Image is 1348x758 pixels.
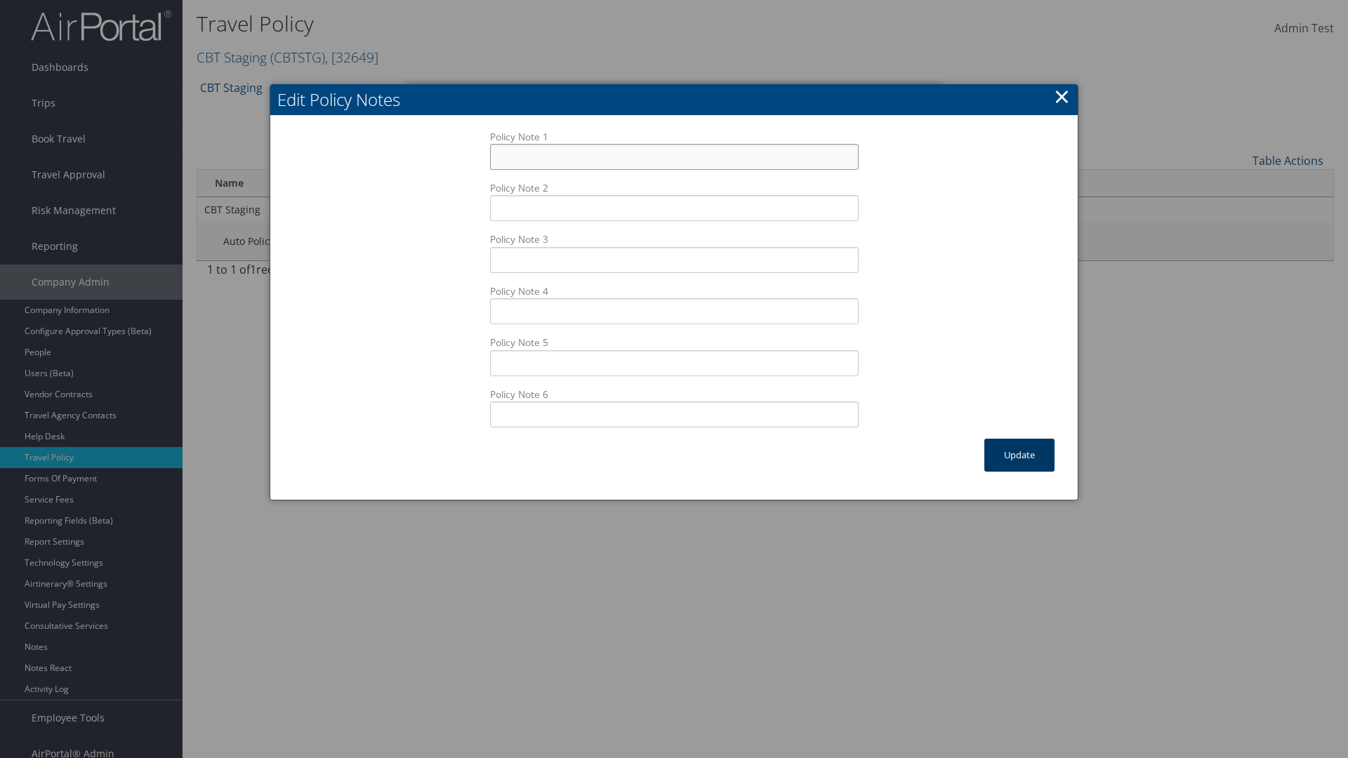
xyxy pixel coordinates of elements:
[490,401,859,427] input: Policy Note 6
[490,144,859,170] input: Policy Note 1
[490,130,859,170] label: Policy Note 1
[984,439,1055,472] button: Update
[490,284,859,324] label: Policy Note 4
[490,232,859,272] label: Policy Note 3
[490,195,859,221] input: Policy Note 2
[490,247,859,273] input: Policy Note 3
[490,350,859,376] input: Policy Note 5
[490,387,859,427] label: Policy Note 6
[1054,82,1070,110] a: Close
[270,84,1078,115] h2: Edit Policy Notes
[490,181,859,221] label: Policy Note 2
[490,335,859,375] label: Policy Note 5
[490,298,859,324] input: Policy Note 4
